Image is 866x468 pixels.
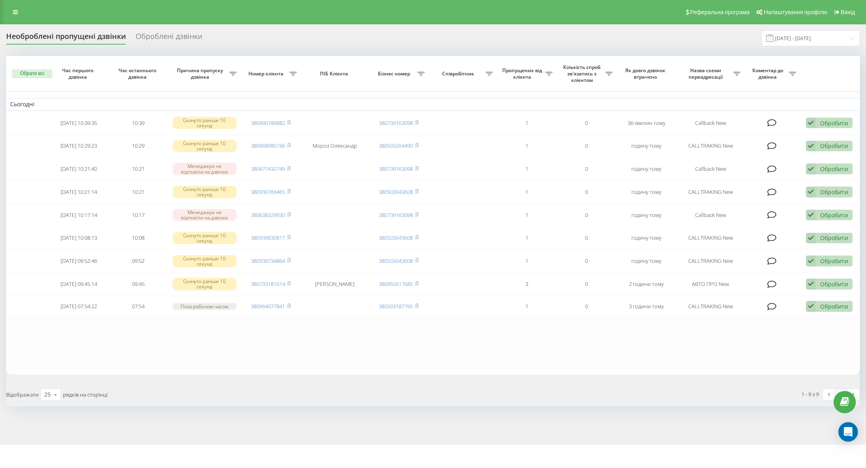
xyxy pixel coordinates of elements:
div: Обробити [820,188,848,196]
td: годину тому [617,250,676,272]
td: [PERSON_NAME] [301,273,369,295]
td: Мороз Олександр [301,135,369,157]
td: [DATE] 10:21:14 [49,181,108,203]
td: АВТО ПРО New [676,273,745,295]
span: ПІБ Клієнта [308,71,362,77]
td: 09:52 [108,250,168,272]
span: Бізнес номер [373,71,417,77]
td: 1 [497,204,557,226]
td: [DATE] 10:08:13 [49,228,108,249]
div: Open Intercom Messenger [838,422,858,442]
div: Обробити [820,234,848,242]
span: Номер клієнта [245,71,289,77]
span: Співробітник [433,71,486,77]
div: Менеджери не відповіли на дзвінок [173,163,237,175]
td: [DATE] 10:29:23 [49,135,108,157]
div: Скинуто раніше 10 секунд [173,232,237,244]
td: 0 [557,296,616,316]
span: Назва схеми переадресації [680,67,733,80]
span: Причина пропуску дзвінка [173,67,230,80]
td: CALLTRAKING New [676,250,745,272]
td: 0 [557,112,616,134]
a: 380968985196 [251,142,285,149]
span: Як довго дзвінок втрачено [623,67,669,80]
a: 380990186882 [251,119,285,127]
td: Callback New [676,112,745,134]
td: [DATE] 10:17:14 [49,204,108,226]
a: 380964077841 [251,303,285,310]
td: 0 [557,181,616,203]
td: годину тому [617,181,676,203]
div: Обробити [820,165,848,173]
div: Скинуто раніше 10 секунд [173,140,237,152]
td: [DATE] 10:39:35 [49,112,108,134]
a: 380955617685 [379,280,413,288]
div: 25 [44,391,51,399]
span: Коментар до дзвінка [749,67,789,80]
span: Кількість спроб зв'язатись з клієнтом [561,64,605,83]
td: CALLTRAKING New [676,135,745,157]
a: 1 [835,389,847,400]
td: годину тому [617,228,676,249]
td: 0 [557,135,616,157]
td: 07:54 [108,296,168,316]
div: Менеджери не відповіли на дзвінок [173,209,237,221]
td: 3 години тому [617,296,676,316]
td: 3 [497,273,557,295]
td: CALLTRAKING New [676,228,745,249]
button: Обрати всі [12,69,52,78]
span: Пропущених від клієнта [501,67,545,80]
td: 36 хвилин тому [617,112,676,134]
a: 380503187795 [379,303,413,310]
span: Відображати [6,391,39,398]
td: 0 [557,228,616,249]
td: Сьогодні [6,98,860,110]
td: 10:39 [108,112,168,134]
td: 10:21 [108,158,168,180]
td: 10:21 [108,181,168,203]
td: 1 [497,181,557,203]
a: 380677432749 [251,165,285,172]
div: Скинуто раніше 10 секунд [173,117,237,129]
td: 1 [497,250,557,272]
a: 380739163098 [379,211,413,219]
td: [DATE] 09:45:14 [49,273,108,295]
a: 380503264490 [379,142,413,149]
a: 380939630817 [251,234,285,241]
div: Скинуто раніше 10 секунд [173,186,237,198]
a: 380739163098 [379,165,413,172]
a: 380503043608 [379,234,413,241]
td: 09:45 [108,273,168,295]
td: [DATE] 07:54:22 [49,296,108,316]
div: Обробити [820,119,848,127]
td: Callback New [676,204,745,226]
div: Обробити [820,142,848,150]
td: 1 [497,158,557,180]
div: Обробити [820,257,848,265]
a: 380638329930 [251,211,285,219]
span: Налаштування профілю [764,9,827,15]
div: Обробити [820,211,848,219]
td: 1 [497,112,557,134]
span: Реферальна програма [690,9,750,15]
div: Скинуто раніше 10 секунд [173,278,237,290]
div: Скинуто раніше 10 секунд [173,255,237,267]
td: 10:08 [108,228,168,249]
div: Поза робочим часом [173,303,237,310]
td: 0 [557,158,616,180]
td: 1 [497,228,557,249]
span: Час останнього дзвінка [115,67,162,80]
td: [DATE] 10:21:40 [49,158,108,180]
td: 0 [557,204,616,226]
span: рядків на сторінці [63,391,108,398]
a: 380503043608 [379,188,413,195]
td: CALLTRAKING New [676,296,745,316]
td: 0 [557,273,616,295]
div: Обробити [820,280,848,288]
a: 380939734864 [251,257,285,264]
span: Вихід [841,9,855,15]
td: 1 [497,296,557,316]
td: [DATE] 09:52:46 [49,250,108,272]
span: Час першого дзвінка [56,67,102,80]
td: годину тому [617,204,676,226]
